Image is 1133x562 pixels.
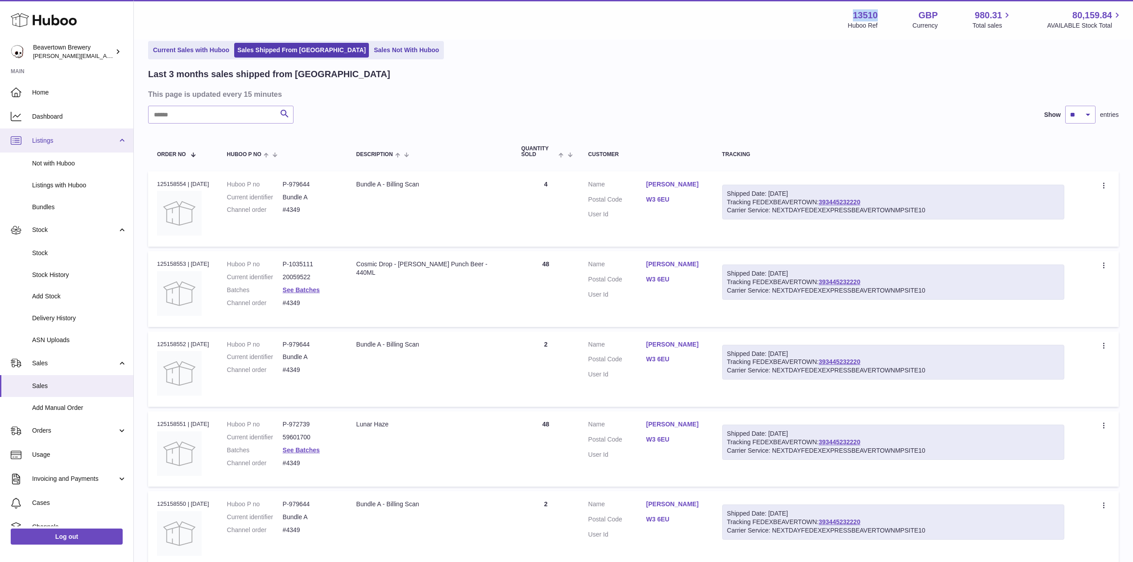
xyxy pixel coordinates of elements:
[588,195,646,206] dt: Postal Code
[283,180,339,189] dd: P-979644
[722,185,1064,220] div: Tracking FEDEXBEAVERTOWN:
[32,226,117,234] span: Stock
[32,475,117,483] span: Invoicing and Payments
[588,180,646,191] dt: Name
[32,359,117,368] span: Sales
[1100,111,1119,119] span: entries
[588,420,646,431] dt: Name
[819,358,860,365] a: 393445232220
[283,299,339,307] dd: #4349
[227,299,283,307] dt: Channel order
[727,526,1059,535] div: Carrier Service: NEXTDAYFEDEXEXPRESSBEAVERTOWNMPSITE10
[150,43,232,58] a: Current Sales with Huboo
[727,190,1059,198] div: Shipped Date: [DATE]
[283,286,320,293] a: See Batches
[157,431,202,476] img: no-photo.jpg
[157,152,186,157] span: Order No
[727,350,1059,358] div: Shipped Date: [DATE]
[227,459,283,467] dt: Channel order
[227,353,283,361] dt: Current identifier
[727,366,1059,375] div: Carrier Service: NEXTDAYFEDEXEXPRESSBEAVERTOWNMPSITE10
[157,420,209,428] div: 125158551 | [DATE]
[157,351,202,396] img: no-photo.jpg
[819,518,860,525] a: 393445232220
[727,430,1059,438] div: Shipped Date: [DATE]
[1044,111,1061,119] label: Show
[157,180,209,188] div: 125158554 | [DATE]
[646,355,704,364] a: W3 6EU
[283,459,339,467] dd: #4349
[32,249,127,257] span: Stock
[521,146,557,157] span: Quantity Sold
[148,68,390,80] h2: Last 3 months sales shipped from [GEOGRAPHIC_DATA]
[588,152,704,157] div: Customer
[32,523,127,531] span: Channels
[32,426,117,435] span: Orders
[722,152,1064,157] div: Tracking
[356,260,504,277] div: Cosmic Drop - [PERSON_NAME] Punch Beer - 440ML
[588,260,646,271] dt: Name
[588,275,646,286] dt: Postal Code
[227,180,283,189] dt: Huboo P no
[227,433,283,442] dt: Current identifier
[722,345,1064,380] div: Tracking FEDEXBEAVERTOWN:
[727,286,1059,295] div: Carrier Service: NEXTDAYFEDEXEXPRESSBEAVERTOWNMPSITE10
[972,21,1012,30] span: Total sales
[32,271,127,279] span: Stock History
[227,206,283,214] dt: Channel order
[588,340,646,351] dt: Name
[227,366,283,374] dt: Channel order
[588,515,646,526] dt: Postal Code
[646,275,704,284] a: W3 6EU
[913,21,938,30] div: Currency
[283,260,339,269] dd: P-1035111
[157,340,209,348] div: 125158552 | [DATE]
[646,340,704,349] a: [PERSON_NAME]
[32,336,127,344] span: ASN Uploads
[283,340,339,349] dd: P-979644
[227,152,261,157] span: Huboo P no
[1072,9,1112,21] span: 80,159.84
[283,433,339,442] dd: 59601700
[975,9,1002,21] span: 980.31
[283,513,339,521] dd: Bundle A
[32,88,127,97] span: Home
[727,269,1059,278] div: Shipped Date: [DATE]
[513,331,579,407] td: 2
[848,21,878,30] div: Huboo Ref
[32,382,127,390] span: Sales
[32,159,127,168] span: Not with Huboo
[227,260,283,269] dt: Huboo P no
[283,206,339,214] dd: #4349
[157,260,209,268] div: 125158553 | [DATE]
[819,198,860,206] a: 393445232220
[32,203,127,211] span: Bundles
[227,273,283,281] dt: Current identifier
[33,52,227,59] span: [PERSON_NAME][EMAIL_ADDRESS][PERSON_NAME][DOMAIN_NAME]
[227,286,283,294] dt: Batches
[588,355,646,366] dt: Postal Code
[227,500,283,508] dt: Huboo P no
[283,193,339,202] dd: Bundle A
[727,206,1059,215] div: Carrier Service: NEXTDAYFEDEXEXPRESSBEAVERTOWNMPSITE10
[227,340,283,349] dt: Huboo P no
[356,420,504,429] div: Lunar Haze
[588,435,646,446] dt: Postal Code
[157,511,202,556] img: no-photo.jpg
[727,509,1059,518] div: Shipped Date: [DATE]
[283,353,339,361] dd: Bundle A
[283,500,339,508] dd: P-979644
[234,43,369,58] a: Sales Shipped From [GEOGRAPHIC_DATA]
[356,180,504,189] div: Bundle A - Billing Scan
[918,9,938,21] strong: GBP
[722,264,1064,300] div: Tracking FEDEXBEAVERTOWN:
[588,450,646,459] dt: User Id
[588,290,646,299] dt: User Id
[371,43,442,58] a: Sales Not With Huboo
[157,191,202,236] img: no-photo.jpg
[32,450,127,459] span: Usage
[646,420,704,429] a: [PERSON_NAME]
[11,529,123,545] a: Log out
[513,411,579,487] td: 48
[1047,9,1122,30] a: 80,159.84 AVAILABLE Stock Total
